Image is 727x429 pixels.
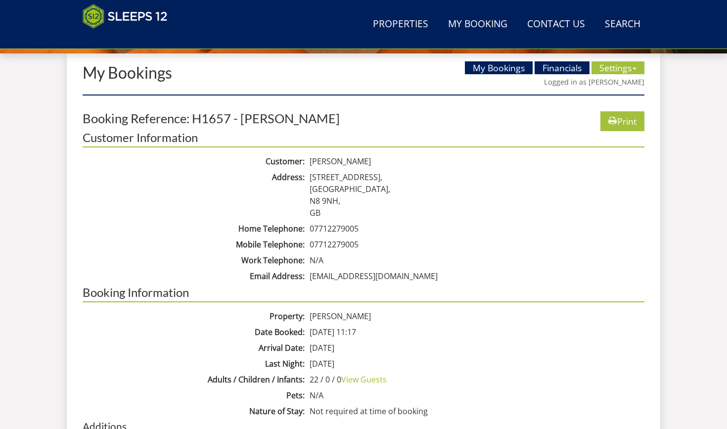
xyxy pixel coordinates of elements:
[307,358,644,370] dd: [DATE]
[83,374,307,385] dt: Adults / Children / Infants
[444,13,511,36] a: My Booking
[307,342,644,354] dd: [DATE]
[307,310,644,322] dd: [PERSON_NAME]
[307,389,644,401] dd: N/A
[83,254,307,266] dt: Work Telephone
[307,326,644,338] dd: [DATE] 11:17
[307,238,644,250] dd: 07712279005
[83,358,307,370] dt: Last Night
[83,389,307,401] dt: Pets
[307,405,644,417] dd: Not required at time of booking
[78,35,182,43] iframe: Customer reviews powered by Trustpilot
[83,111,340,125] h2: Booking Reference: H1657 - [PERSON_NAME]
[83,270,307,282] dt: Email Address
[83,155,307,167] dt: Customer
[535,61,590,74] a: Financials
[307,270,644,282] dd: [EMAIL_ADDRESS][DOMAIN_NAME]
[600,111,644,131] a: Print
[523,13,589,36] a: Contact Us
[83,4,168,29] img: Sleeps 12
[465,61,533,74] a: My Bookings
[83,405,307,417] dt: Nature of Stay
[307,223,644,235] dd: 07712279005
[83,171,307,183] dt: Address
[307,254,644,266] dd: N/A
[83,310,307,322] dt: Property
[307,171,644,219] dd: [STREET_ADDRESS], [GEOGRAPHIC_DATA], N8 9NH, GB
[83,342,307,354] dt: Arrival Date
[307,155,644,167] dd: [PERSON_NAME]
[544,77,644,87] a: Logged in as [PERSON_NAME]
[83,326,307,338] dt: Date Booked
[307,374,644,385] dd: 22 / 0 / 0
[591,61,644,74] a: Settings
[369,13,432,36] a: Properties
[83,131,644,147] h3: Customer Information
[83,238,307,250] dt: Mobile Telephone
[83,63,172,82] a: My Bookings
[83,223,307,235] dt: Home Telephone
[341,374,387,385] a: View Guests
[601,13,644,36] a: Search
